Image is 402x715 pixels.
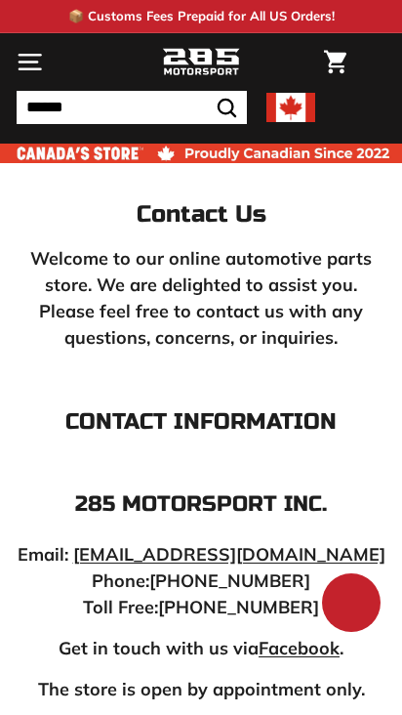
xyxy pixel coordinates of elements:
[340,637,343,659] strong: .
[68,7,335,26] p: 📦 Customs Fees Prepaid for All US Orders!
[59,637,259,659] strong: Get in touch with us via
[17,492,385,516] h4: 285 Motorsport inc.
[17,91,247,124] input: Search
[316,573,386,637] inbox-online-store-chat: Shopify online store chat
[17,541,385,620] p: [PHONE_NUMBER] [PHONE_NUMBER]
[18,543,68,566] strong: Email:
[38,678,365,700] strong: The store is open by appointment only.
[17,245,385,351] p: Welcome to our online automotive parts store. We are delighted to assist you. Please feel free to...
[73,543,385,566] a: [EMAIL_ADDRESS][DOMAIN_NAME]
[259,637,340,659] a: Facebook
[17,202,385,228] h2: Contact Us
[162,46,240,79] img: Logo_285_Motorsport_areodynamics_components
[83,596,158,618] strong: Toll Free:
[314,34,356,90] a: Cart
[92,569,149,592] strong: Phone:
[17,409,385,434] h3: Contact Information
